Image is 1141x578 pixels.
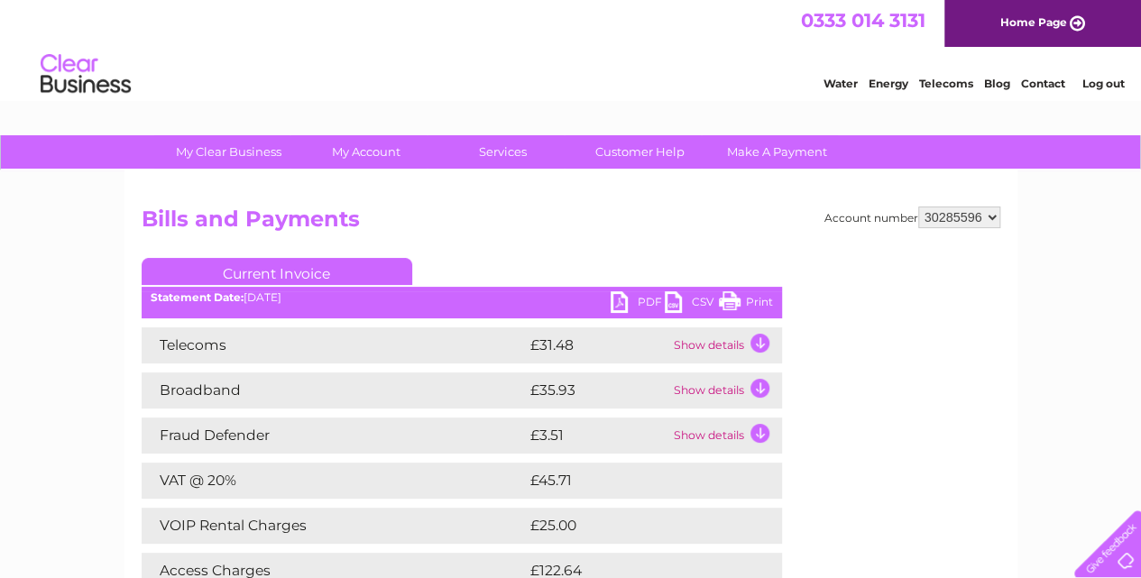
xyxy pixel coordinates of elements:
[719,291,773,317] a: Print
[669,372,782,408] td: Show details
[526,463,743,499] td: £45.71
[824,77,858,90] a: Water
[526,372,669,408] td: £35.93
[145,10,998,87] div: Clear Business is a trading name of Verastar Limited (registered in [GEOGRAPHIC_DATA] No. 3667643...
[611,291,665,317] a: PDF
[142,372,526,408] td: Broadband
[1021,77,1065,90] a: Contact
[142,327,526,363] td: Telecoms
[291,135,440,169] a: My Account
[142,463,526,499] td: VAT @ 20%
[665,291,719,317] a: CSV
[526,327,669,363] td: £31.48
[142,258,412,285] a: Current Invoice
[801,9,925,32] a: 0333 014 3131
[142,508,526,544] td: VOIP Rental Charges
[984,77,1010,90] a: Blog
[566,135,714,169] a: Customer Help
[142,206,1000,241] h2: Bills and Payments
[142,291,782,304] div: [DATE]
[703,135,851,169] a: Make A Payment
[526,417,669,454] td: £3.51
[40,47,132,102] img: logo.png
[669,327,782,363] td: Show details
[154,135,303,169] a: My Clear Business
[919,77,973,90] a: Telecoms
[526,508,746,544] td: £25.00
[824,206,1000,228] div: Account number
[1081,77,1124,90] a: Log out
[428,135,577,169] a: Services
[142,417,526,454] td: Fraud Defender
[151,290,244,304] b: Statement Date:
[669,417,782,454] td: Show details
[869,77,908,90] a: Energy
